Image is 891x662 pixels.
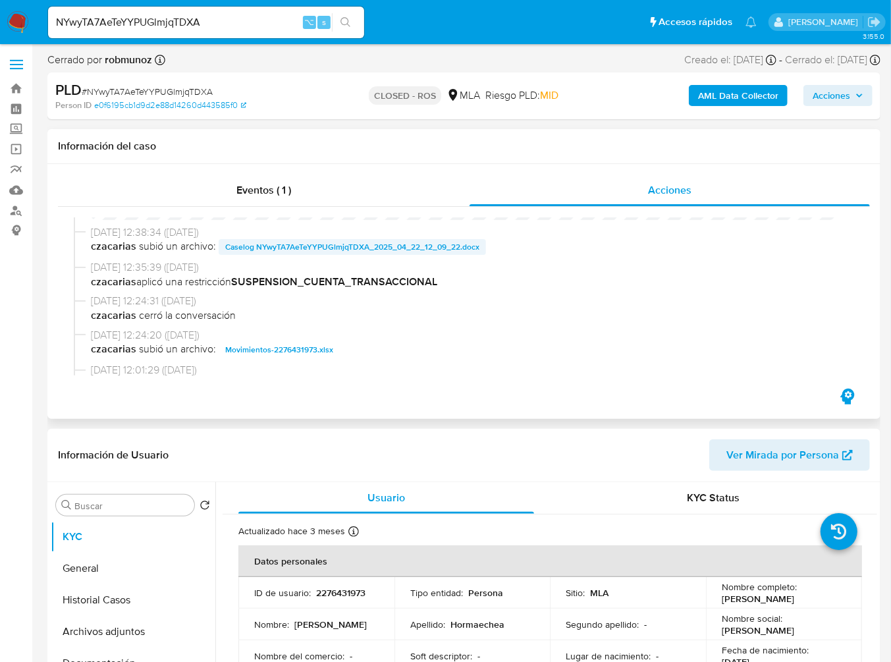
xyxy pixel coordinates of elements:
b: Person ID [55,99,92,111]
button: search-icon [332,13,359,32]
button: General [51,553,215,584]
b: czacarias [91,308,139,323]
span: cerró la conversación [91,308,849,323]
p: - [656,650,659,662]
input: Buscar usuario o caso... [48,14,364,31]
span: ⌥ [304,16,314,28]
p: Persona [468,587,503,599]
span: [DATE] 12:24:31 ([DATE]) [91,294,849,308]
span: s [322,16,326,28]
p: [PERSON_NAME] [722,593,794,605]
p: [PERSON_NAME] [722,624,794,636]
b: czacarias [91,239,136,255]
p: Lugar de nacimiento : [566,650,651,662]
span: subió un archivo: [139,239,216,255]
p: Sitio : [566,587,585,599]
b: czacarias [91,342,136,358]
span: Movimientos-2276431973.xlsx [225,342,333,358]
button: Volver al orden por defecto [200,500,210,514]
p: jessica.fukman@mercadolibre.com [788,16,863,28]
span: [DATE] 12:35:39 ([DATE]) [91,260,849,275]
button: KYC [51,521,215,553]
p: - [644,619,647,630]
span: Accesos rápidos [659,15,732,29]
span: Acciones [813,85,850,106]
span: Ver Mirada por Persona [726,439,839,471]
span: subió un archivo: [139,342,216,358]
button: Ver Mirada por Persona [709,439,870,471]
button: Caselog NYwyTA7AeTeYYPUGlmjqTDXA_2025_04_22_12_09_22.docx [219,239,486,255]
input: Buscar [74,500,189,512]
span: Cerrado por [47,53,152,67]
h1: Información de Usuario [58,449,169,462]
span: Eventos ( 1 ) [236,182,291,198]
button: AML Data Collector [689,85,788,106]
p: Segundo apellido : [566,619,639,630]
span: Acciones [648,182,691,198]
p: [PERSON_NAME] [294,619,367,630]
div: MLA [446,88,480,103]
p: Soft descriptor : [410,650,472,662]
th: Datos personales [238,545,862,577]
p: CLOSED - ROS [369,86,441,105]
p: - [350,650,352,662]
span: aplicó una restricción [91,275,849,289]
p: Tipo entidad : [410,587,463,599]
p: Fecha de nacimiento : [722,644,809,656]
span: [DATE] 12:24:20 ([DATE]) [91,328,849,343]
b: AML Data Collector [698,85,778,106]
span: Usuario [367,490,405,505]
button: Archivos adjuntos [51,616,215,648]
p: Nombre social : [722,613,782,624]
span: [DATE] 12:38:34 ([DATE]) [91,225,849,240]
b: czacarias [91,274,136,289]
p: Nombre del comercio : [254,650,344,662]
button: Historial Casos [51,584,215,616]
p: MLA [590,587,608,599]
p: Actualizado hace 3 meses [238,525,345,538]
span: MID [540,88,558,103]
span: [DATE] 12:01:29 ([DATE]) [91,363,849,377]
p: Apellido : [410,619,445,630]
a: Notificaciones [745,16,757,28]
span: Riesgo PLD: [485,88,558,103]
p: Hormaechea [450,619,504,630]
b: robmunoz [102,52,152,67]
h1: Información del caso [58,140,870,153]
p: - [477,650,480,662]
button: Buscar [61,500,72,510]
b: SUSPENSION_CUENTA_TRANSACCIONAL [231,274,437,289]
div: Cerrado el: [DATE] [785,53,880,67]
span: # NYwyTA7AeTeYYPUGlmjqTDXA [82,85,213,98]
a: Salir [867,15,881,29]
div: Creado el: [DATE] [684,53,776,67]
b: PLD [55,79,82,100]
span: KYC Status [688,490,740,505]
button: Movimientos-2276431973.xlsx [219,342,340,358]
button: Acciones [803,85,873,106]
span: - [779,53,782,67]
a: e0f6195cb1d9d2e88d14260d443585f0 [94,99,246,111]
p: Nombre completo : [722,581,797,593]
span: Caselog NYwyTA7AeTeYYPUGlmjqTDXA_2025_04_22_12_09_22.docx [225,239,479,255]
p: Nombre : [254,619,289,630]
p: ID de usuario : [254,587,311,599]
p: 2276431973 [316,587,365,599]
